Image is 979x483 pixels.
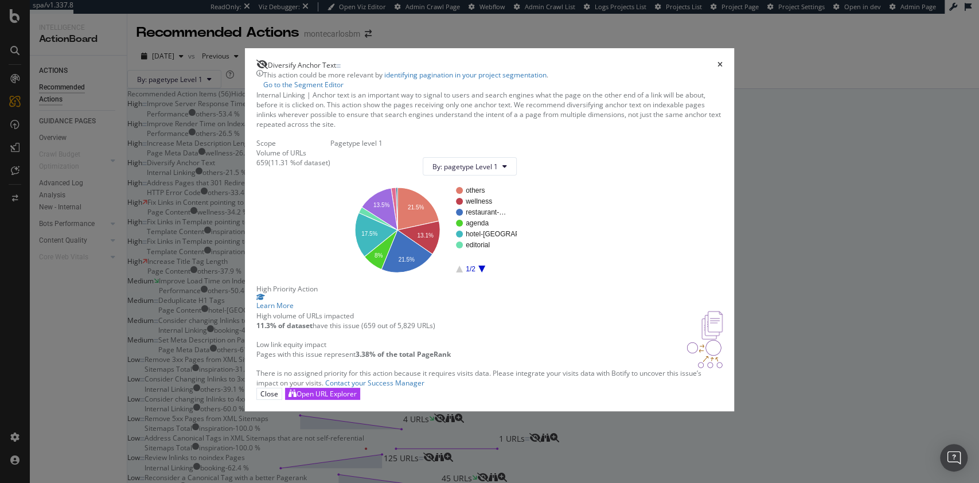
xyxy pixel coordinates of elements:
a: Learn More [256,294,723,310]
button: Open URL Explorer [285,388,360,400]
a: identifying pagination in your project segmentation [384,70,547,80]
text: hotel-[GEOGRAPHIC_DATA] [466,231,555,239]
div: eye-slash [256,60,268,69]
text: 1/2 [466,266,475,274]
div: Learn More [256,301,723,310]
div: High volume of URLs impacted [256,311,435,321]
span: | [307,90,311,100]
img: Equal [336,64,341,68]
text: 13.5% [373,202,389,209]
text: 21.5% [398,257,414,263]
a: Go to the Segment Editor [263,80,344,89]
span: Internal Linking [256,90,305,100]
span: High Priority Action [256,284,318,294]
strong: 11.3% of dataset [256,321,313,330]
div: There is no assigned priority for this action because it requires visits data. Please integrate y... [256,368,723,388]
div: times [717,60,723,70]
p: Pages with this issue represent [256,349,451,359]
div: Low link equity impact [256,340,451,349]
text: restaurant-… [466,209,506,217]
text: 13.1% [417,232,433,239]
div: This action could be more relevant by . [263,70,548,89]
text: agenda [466,220,489,228]
div: Scope [256,138,330,148]
svg: A chart. [340,185,517,275]
span: By: pagetype Level 1 [432,162,498,172]
button: Close [256,388,282,400]
div: Volume of URLs [256,148,330,158]
text: 8% [375,253,383,259]
text: wellness [465,198,492,206]
img: DDxVyA23.png [687,340,723,368]
text: 17.5% [361,231,377,237]
strong: 3.38% of the total PageRank [356,349,451,359]
div: ( 11.31 % of dataset ) [268,158,330,168]
div: Pagetype level 1 [330,138,526,148]
text: 21.5% [408,204,424,211]
div: info banner [256,70,723,89]
text: others [466,187,485,195]
text: editorial [466,241,490,250]
span: Diversify Anchor Text [268,60,336,70]
div: Open URL Explorer [297,389,357,399]
div: Open Intercom Messenger [940,444,968,472]
div: 659 [256,158,268,168]
div: Anchor text is an important way to signal to users and search engines what the page on the other ... [256,90,723,130]
img: e5DMFwAAAABJRU5ErkJggg== [701,311,723,340]
button: By: pagetype Level 1 [423,157,517,176]
p: have this issue (659 out of 5,829 URLs) [256,321,435,330]
div: Close [260,389,278,399]
a: Contact your Success Manager [323,378,424,388]
div: modal [245,48,735,411]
